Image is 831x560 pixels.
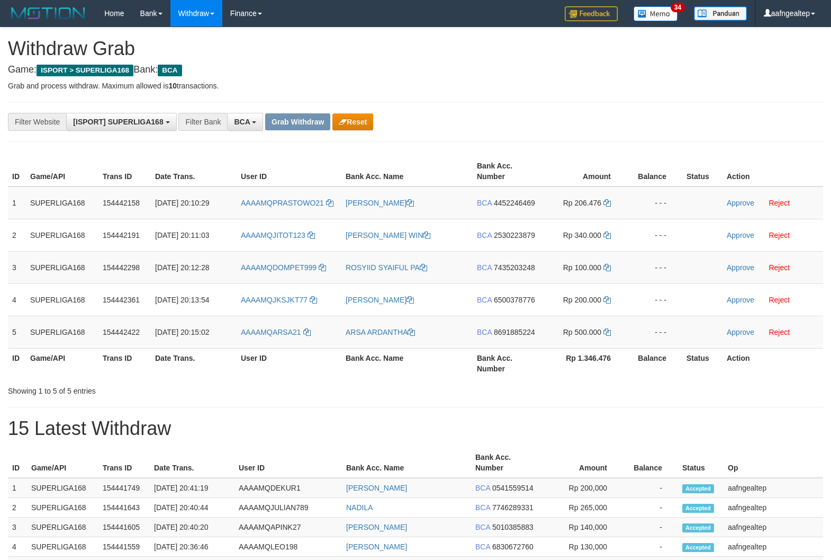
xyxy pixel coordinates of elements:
[103,263,140,272] span: 154442298
[27,448,98,478] th: Game/API
[769,263,790,272] a: Reject
[473,156,543,186] th: Bank Acc. Number
[769,328,790,336] a: Reject
[234,518,342,537] td: AAAAMQAPINK27
[627,156,682,186] th: Balance
[241,263,326,272] a: AAAAMQDOMPET999
[627,348,682,378] th: Balance
[346,231,430,239] a: [PERSON_NAME] WIN
[8,348,26,378] th: ID
[346,296,414,304] a: [PERSON_NAME]
[492,523,534,531] span: Copy 5010385883 to clipboard
[8,113,66,131] div: Filter Website
[26,156,98,186] th: Game/API
[494,199,535,207] span: Copy 4452246469 to clipboard
[234,118,250,126] span: BCA
[150,478,234,498] td: [DATE] 20:41:19
[563,263,601,272] span: Rp 100.000
[627,219,682,251] td: - - -
[26,348,98,378] th: Game/API
[27,518,98,537] td: SUPERLIGA168
[623,537,678,557] td: -
[603,231,611,239] a: Copy 340000 to clipboard
[241,199,324,207] span: AAAAMQPRASTOWO21
[724,537,823,557] td: aafngealtep
[241,231,315,239] a: AAAAMQJITOT123
[540,478,623,498] td: Rp 200,000
[603,263,611,272] a: Copy 100000 to clipboard
[8,251,26,283] td: 3
[603,296,611,304] a: Copy 200000 to clipboard
[475,543,490,551] span: BCA
[724,478,823,498] td: aafngealtep
[623,498,678,518] td: -
[769,231,790,239] a: Reject
[27,478,98,498] td: SUPERLIGA168
[346,328,415,336] a: ARSA ARDANTHA
[346,503,373,512] a: NADILA
[627,283,682,316] td: - - -
[678,448,724,478] th: Status
[627,186,682,219] td: - - -
[241,231,305,239] span: AAAAMQJITOT123
[27,537,98,557] td: SUPERLIGA168
[237,156,341,186] th: User ID
[671,3,685,12] span: 34
[8,81,823,91] p: Grab and process withdraw. Maximum allowed is transactions.
[346,484,407,492] a: [PERSON_NAME]
[150,448,234,478] th: Date Trans.
[682,156,722,186] th: Status
[98,537,150,557] td: 154441559
[722,156,823,186] th: Action
[540,518,623,537] td: Rp 140,000
[494,296,535,304] span: Copy 6500378776 to clipboard
[543,348,627,378] th: Rp 1.346.476
[150,498,234,518] td: [DATE] 20:40:44
[155,328,209,336] span: [DATE] 20:15:02
[682,348,722,378] th: Status
[341,348,473,378] th: Bank Acc. Name
[475,503,490,512] span: BCA
[241,263,317,272] span: AAAAMQDOMPET999
[627,316,682,348] td: - - -
[8,38,823,59] h1: Withdraw Grab
[543,156,627,186] th: Amount
[492,543,534,551] span: Copy 6830672760 to clipboard
[540,448,623,478] th: Amount
[103,231,140,239] span: 154442191
[8,518,27,537] td: 3
[155,296,209,304] span: [DATE] 20:13:54
[103,328,140,336] span: 154442422
[563,328,601,336] span: Rp 500.000
[682,523,714,532] span: Accepted
[769,199,790,207] a: Reject
[341,156,473,186] th: Bank Acc. Name
[227,113,263,131] button: BCA
[492,503,534,512] span: Copy 7746289331 to clipboard
[346,263,427,272] a: ROSYIID SYAIFUL PA
[8,537,27,557] td: 4
[623,518,678,537] td: -
[155,263,209,272] span: [DATE] 20:12:28
[623,478,678,498] td: -
[565,6,618,21] img: Feedback.jpg
[332,113,373,130] button: Reset
[727,199,754,207] a: Approve
[151,156,237,186] th: Date Trans.
[241,199,333,207] a: AAAAMQPRASTOWO21
[727,328,754,336] a: Approve
[682,543,714,552] span: Accepted
[627,251,682,283] td: - - -
[8,418,823,439] h1: 15 Latest Withdraw
[727,263,754,272] a: Approve
[241,328,311,336] a: AAAAMQARSA21
[563,296,601,304] span: Rp 200.000
[158,65,182,76] span: BCA
[477,328,492,336] span: BCA
[475,523,490,531] span: BCA
[727,296,754,304] a: Approve
[694,6,747,21] img: panduan.png
[234,498,342,518] td: AAAAMQJULIAN789
[98,348,151,378] th: Trans ID
[151,348,237,378] th: Date Trans.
